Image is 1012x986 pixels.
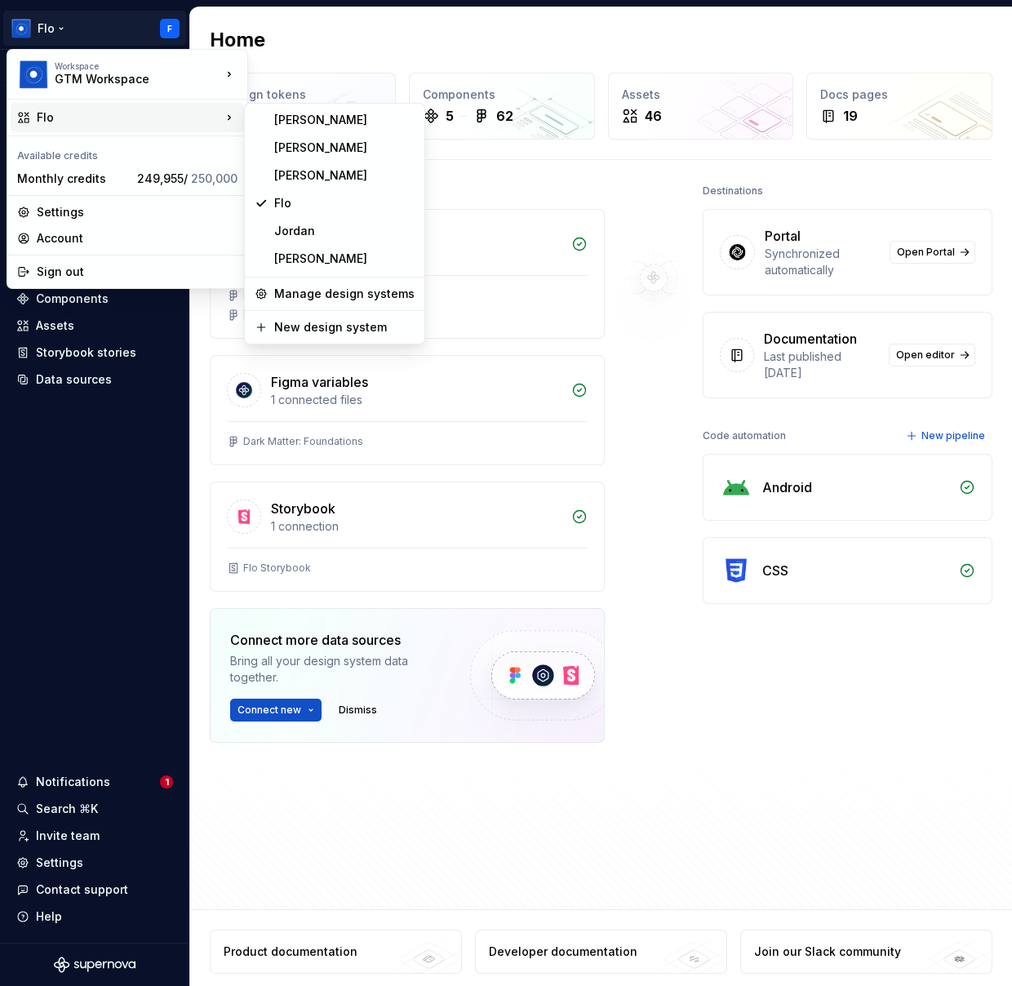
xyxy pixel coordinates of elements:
img: 049812b6-2877-400d-9dc9-987621144c16.png [19,60,48,89]
div: [PERSON_NAME] [274,112,415,128]
div: Manage design systems [274,286,415,302]
div: [PERSON_NAME] [274,140,415,156]
div: Jordan [274,223,415,239]
div: Settings [37,204,237,220]
div: New design system [274,319,415,335]
span: 249,955 / [137,171,237,185]
span: 250,000 [191,171,237,185]
div: Monthly credits [17,171,131,187]
div: Workspace [55,61,221,71]
div: [PERSON_NAME] [274,167,415,184]
div: GTM Workspace [55,71,193,87]
div: Sign out [37,264,237,280]
div: Account [37,230,237,246]
div: Available credits [11,140,244,166]
div: Flo [37,109,221,126]
div: Flo [274,195,415,211]
div: [PERSON_NAME] [274,251,415,267]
